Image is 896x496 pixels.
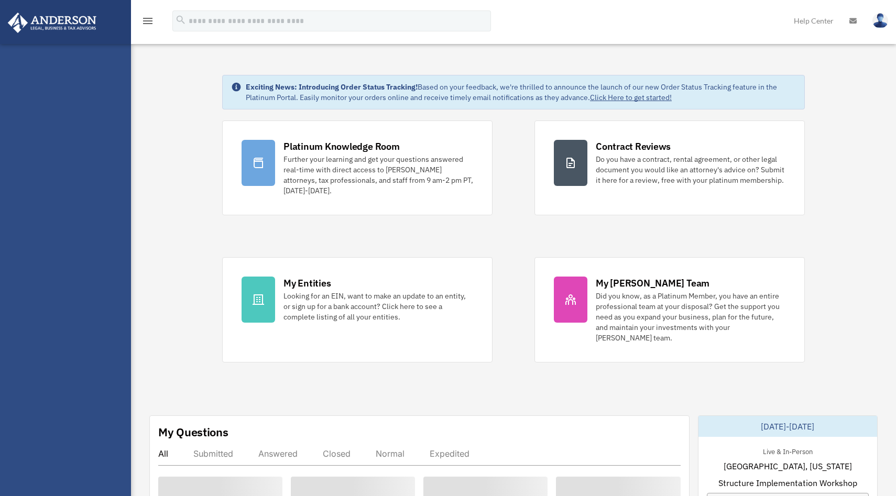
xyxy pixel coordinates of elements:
[222,120,493,215] a: Platinum Knowledge Room Further your learning and get your questions answered real-time with dire...
[724,460,852,472] span: [GEOGRAPHIC_DATA], [US_STATE]
[718,477,857,489] span: Structure Implementation Workshop
[376,448,405,459] div: Normal
[755,445,821,456] div: Live & In-Person
[158,448,168,459] div: All
[596,277,709,290] div: My [PERSON_NAME] Team
[698,416,878,437] div: [DATE]-[DATE]
[246,82,796,103] div: Based on your feedback, we're thrilled to announce the launch of our new Order Status Tracking fe...
[193,448,233,459] div: Submitted
[222,257,493,362] a: My Entities Looking for an EIN, want to make an update to an entity, or sign up for a bank accoun...
[534,257,805,362] a: My [PERSON_NAME] Team Did you know, as a Platinum Member, you have an entire professional team at...
[283,154,473,196] div: Further your learning and get your questions answered real-time with direct access to [PERSON_NAM...
[534,120,805,215] a: Contract Reviews Do you have a contract, rental agreement, or other legal document you would like...
[323,448,351,459] div: Closed
[430,448,469,459] div: Expedited
[141,18,154,27] a: menu
[596,140,671,153] div: Contract Reviews
[590,93,672,102] a: Click Here to get started!
[175,14,187,26] i: search
[283,291,473,322] div: Looking for an EIN, want to make an update to an entity, or sign up for a bank account? Click her...
[283,140,400,153] div: Platinum Knowledge Room
[596,291,785,343] div: Did you know, as a Platinum Member, you have an entire professional team at your disposal? Get th...
[141,15,154,27] i: menu
[872,13,888,28] img: User Pic
[5,13,100,33] img: Anderson Advisors Platinum Portal
[596,154,785,185] div: Do you have a contract, rental agreement, or other legal document you would like an attorney's ad...
[158,424,228,440] div: My Questions
[246,82,418,92] strong: Exciting News: Introducing Order Status Tracking!
[283,277,331,290] div: My Entities
[258,448,298,459] div: Answered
